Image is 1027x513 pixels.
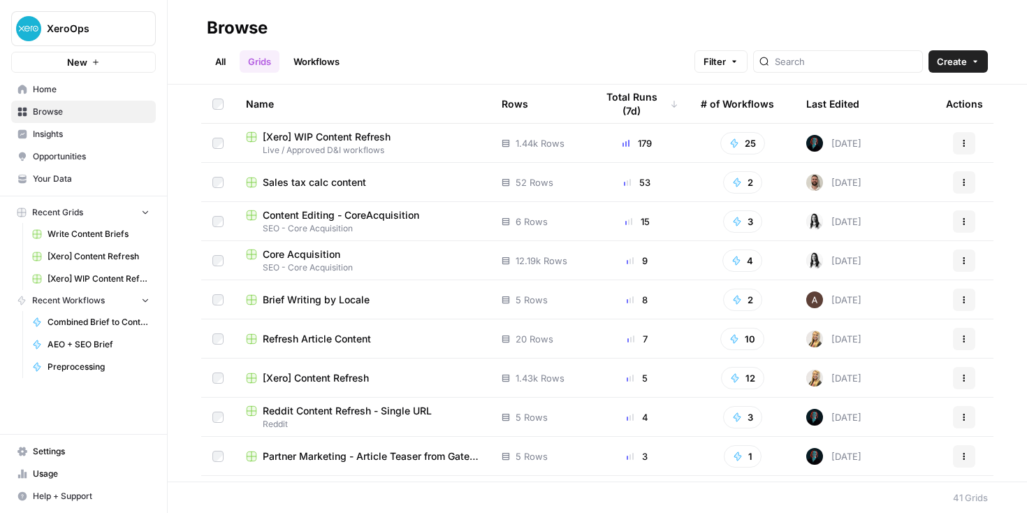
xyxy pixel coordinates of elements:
[806,213,823,230] img: zka6akx770trzh69562he2ydpv4t
[806,331,823,347] img: ygsh7oolkwauxdw54hskm6m165th
[246,261,479,274] span: SEO - Core Acquisition
[806,174,861,191] div: [DATE]
[11,11,156,46] button: Workspace: XeroOps
[246,449,479,463] a: Partner Marketing - Article Teaser from Gated Guide
[723,171,762,194] button: 2
[806,174,823,191] img: zb84x8s0occuvl3br2ttumd0rm88
[596,215,678,229] div: 15
[516,332,553,346] span: 20 Rows
[246,175,479,189] a: Sales tax calc content
[246,293,479,307] a: Brief Writing by Locale
[246,222,479,235] span: SEO - Core Acquisition
[11,123,156,145] a: Insights
[263,404,432,418] span: Reddit Content Refresh - Single URL
[596,85,678,123] div: Total Runs (7d)
[775,55,917,68] input: Search
[694,50,748,73] button: Filter
[48,273,150,285] span: [Xero] WIP Content Refresh
[928,50,988,73] button: Create
[246,404,479,431] a: Reddit Content Refresh - Single URLReddit
[806,213,861,230] div: [DATE]
[33,106,150,118] span: Browse
[11,485,156,507] button: Help + Support
[516,371,565,385] span: 1.43k Rows
[11,290,156,311] button: Recent Workflows
[596,254,678,268] div: 9
[806,85,859,123] div: Last Edited
[723,289,762,311] button: 2
[67,55,87,69] span: New
[596,410,678,424] div: 4
[33,83,150,96] span: Home
[596,449,678,463] div: 3
[263,332,371,346] span: Refresh Article Content
[48,316,150,328] span: Combined Brief to Content
[11,145,156,168] a: Opportunities
[263,175,366,189] span: Sales tax calc content
[11,202,156,223] button: Recent Grids
[11,101,156,123] a: Browse
[32,294,105,307] span: Recent Workflows
[516,215,548,229] span: 6 Rows
[596,136,678,150] div: 179
[806,448,861,465] div: [DATE]
[953,491,988,505] div: 41 Grids
[11,78,156,101] a: Home
[263,293,370,307] span: Brief Writing by Locale
[207,50,234,73] a: All
[33,173,150,185] span: Your Data
[722,250,762,272] button: 4
[806,409,861,426] div: [DATE]
[263,371,369,385] span: [Xero] Content Refresh
[263,247,340,261] span: Core Acquisition
[516,449,548,463] span: 5 Rows
[806,252,823,269] img: zka6akx770trzh69562he2ydpv4t
[246,247,479,274] a: Core AcquisitionSEO - Core Acquisition
[246,85,479,123] div: Name
[721,367,764,389] button: 12
[11,440,156,463] a: Settings
[704,55,726,68] span: Filter
[806,448,823,465] img: ilf5qirlu51qf7ak37srxb41cqxu
[502,85,528,123] div: Rows
[937,55,967,68] span: Create
[516,254,567,268] span: 12.19k Rows
[11,52,156,73] button: New
[33,445,150,458] span: Settings
[48,338,150,351] span: AEO + SEO Brief
[516,410,548,424] span: 5 Rows
[26,268,156,290] a: [Xero] WIP Content Refresh
[33,490,150,503] span: Help + Support
[806,409,823,426] img: ilf5qirlu51qf7ak37srxb41cqxu
[596,332,678,346] div: 7
[26,356,156,378] a: Preprocessing
[285,50,348,73] a: Workflows
[32,206,83,219] span: Recent Grids
[806,252,861,269] div: [DATE]
[33,128,150,140] span: Insights
[11,463,156,485] a: Usage
[806,135,861,152] div: [DATE]
[596,371,678,385] div: 5
[47,22,131,36] span: XeroOps
[26,311,156,333] a: Combined Brief to Content
[720,132,765,154] button: 25
[33,150,150,163] span: Opportunities
[16,16,41,41] img: XeroOps Logo
[720,328,764,350] button: 10
[246,130,479,157] a: [Xero] WIP Content RefreshLive / Approved D&I workflows
[207,17,268,39] div: Browse
[724,445,762,468] button: 1
[516,136,565,150] span: 1.44k Rows
[701,85,774,123] div: # of Workflows
[26,333,156,356] a: AEO + SEO Brief
[806,291,861,308] div: [DATE]
[806,135,823,152] img: ilf5qirlu51qf7ak37srxb41cqxu
[263,449,479,463] span: Partner Marketing - Article Teaser from Gated Guide
[48,250,150,263] span: [Xero] Content Refresh
[516,293,548,307] span: 5 Rows
[246,332,479,346] a: Refresh Article Content
[33,468,150,480] span: Usage
[596,293,678,307] div: 8
[596,175,678,189] div: 53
